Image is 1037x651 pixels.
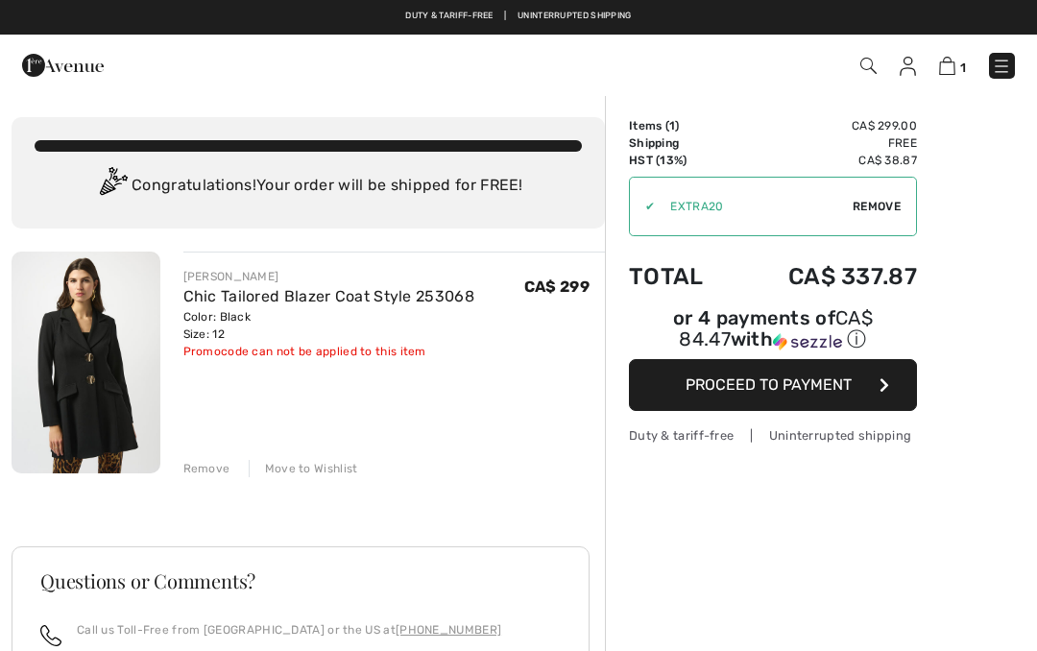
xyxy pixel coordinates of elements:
img: My Info [900,57,916,76]
a: Chic Tailored Blazer Coat Style 253068 [183,287,474,305]
div: Move to Wishlist [249,460,358,477]
span: Proceed to Payment [686,375,852,394]
button: Proceed to Payment [629,359,917,411]
img: Congratulation2.svg [93,167,132,205]
div: Color: Black Size: 12 [183,308,474,343]
div: Remove [183,460,230,477]
div: Congratulations! Your order will be shipped for FREE! [35,167,582,205]
p: Call us Toll-Free from [GEOGRAPHIC_DATA] or the US at [77,621,501,639]
span: CA$ 84.47 [679,306,873,350]
img: Sezzle [773,333,842,350]
div: ✔ [630,198,655,215]
td: HST (13%) [629,152,735,169]
span: CA$ 299 [524,277,590,296]
a: 1 [939,54,966,77]
div: Duty & tariff-free | Uninterrupted shipping [629,426,917,445]
input: Promo code [655,178,853,235]
img: Search [860,58,877,74]
div: or 4 payments of with [629,309,917,352]
img: 1ère Avenue [22,46,104,84]
div: [PERSON_NAME] [183,268,474,285]
td: CA$ 299.00 [735,117,917,134]
h3: Questions or Comments? [40,571,561,591]
span: Remove [853,198,901,215]
td: CA$ 337.87 [735,244,917,309]
td: Free [735,134,917,152]
td: Items ( ) [629,117,735,134]
img: Chic Tailored Blazer Coat Style 253068 [12,252,160,473]
span: 1 [669,119,675,133]
span: 1 [960,60,966,75]
img: call [40,625,61,646]
div: Promocode can not be applied to this item [183,343,474,360]
td: Shipping [629,134,735,152]
td: Total [629,244,735,309]
img: Menu [992,57,1011,76]
img: Shopping Bag [939,57,955,75]
td: CA$ 38.87 [735,152,917,169]
div: or 4 payments ofCA$ 84.47withSezzle Click to learn more about Sezzle [629,309,917,359]
a: [PHONE_NUMBER] [396,623,501,637]
a: 1ère Avenue [22,55,104,73]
